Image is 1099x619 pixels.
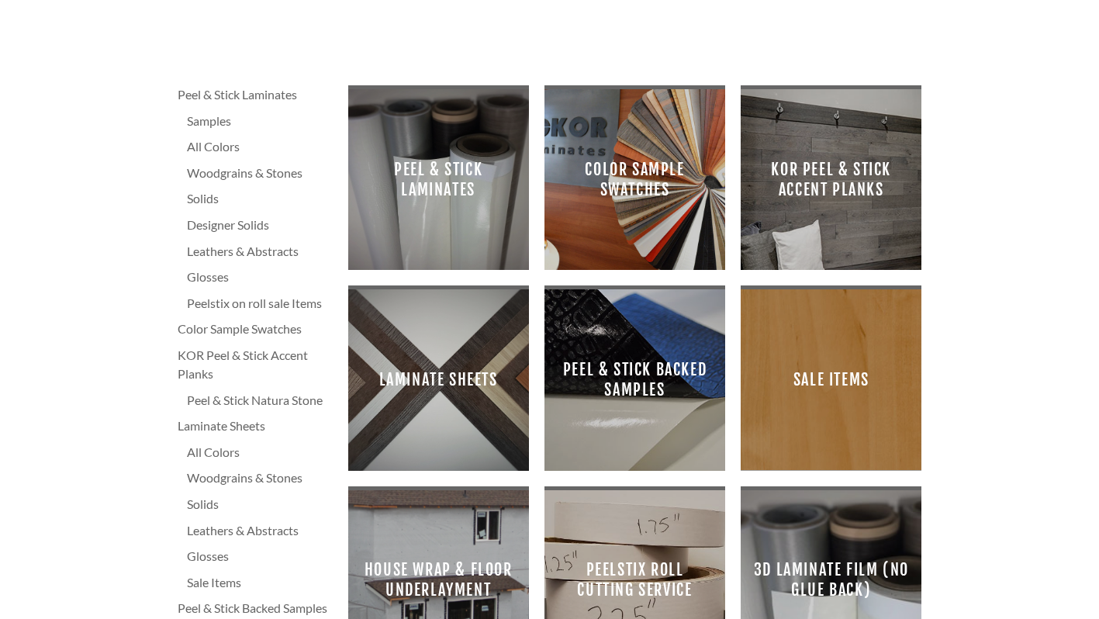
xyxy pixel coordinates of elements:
a: Laminate Sheets [178,417,333,435]
a: Samples [187,112,333,130]
a: Leathers & Abstracts [187,521,333,540]
span: Peel & Stick Backed Samples [557,302,713,458]
a: Solids [187,495,333,514]
a: Peel & Stick Backed Samples [544,289,725,470]
a: Peelstix on roll sale Items [187,294,333,313]
a: Laminate Sheets [348,289,529,470]
a: Peel & Stick Natura Stone [187,391,333,410]
a: Glosses [187,268,333,286]
a: Sale Items [187,573,333,592]
a: Color Sample Swatches [544,89,725,270]
a: Peel & Stick Laminates [348,89,529,270]
a: Woodgrains & Stones [187,469,333,487]
a: Peel & Stick Laminates [178,85,333,104]
a: All Colors [187,443,333,462]
a: Solids [187,189,333,208]
a: KOR Peel & Stick Accent Planks [178,346,333,383]
a: KOR Peel & Stick Accent Planks [741,89,921,270]
span: Peel & Stick Laminates [361,102,517,258]
a: Peel & Stick Backed Samples [178,599,333,617]
a: Designer Solids [187,216,333,234]
span: Laminate Sheets [361,302,517,458]
a: Glosses [187,547,333,565]
a: Color Sample Swatches [178,320,333,338]
a: Sale Items [741,289,921,470]
a: Woodgrains & Stones [187,164,333,182]
span: KOR Peel & Stick Accent Planks [753,102,909,258]
a: All Colors [187,137,333,156]
a: Leathers & Abstracts [187,242,333,261]
span: Color Sample Swatches [557,102,713,258]
span: Sale Items [753,302,909,458]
